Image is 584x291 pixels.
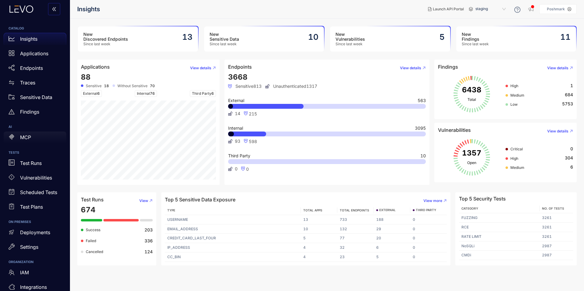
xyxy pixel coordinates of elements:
span: View [139,199,148,203]
h2: 11 [560,33,571,42]
a: MCP [4,132,66,146]
td: 6 [374,243,410,252]
span: 6 [97,91,100,96]
td: 23 [337,252,374,262]
button: View details [542,126,573,136]
a: IAM [4,267,66,281]
span: View details [400,66,421,70]
td: 0 [410,243,447,252]
td: 2987 [540,241,573,251]
p: Traces [20,80,35,85]
button: Launch API Portal [423,4,469,14]
span: 215 [249,111,257,116]
h2: 13 [182,33,193,42]
span: Cancelled [86,249,103,254]
b: 124 [144,249,153,254]
span: TYPE [167,208,175,212]
span: View details [190,66,211,70]
span: EXTERNAL [379,208,396,212]
h2: 10 [308,33,318,42]
td: NoSQLi [459,241,539,251]
span: External [228,98,244,103]
span: 563 [418,98,426,103]
button: View more [419,196,447,206]
a: Findings [4,106,66,120]
td: RATE LIMIT [459,232,539,241]
button: View [134,196,153,206]
span: Sensitive 813 [228,84,262,89]
td: 0 [410,224,447,234]
td: 32 [337,243,374,252]
td: IP_ADDRESS [165,243,301,252]
td: 10 [301,224,337,234]
span: 304 [565,156,573,160]
span: 10 [420,154,426,158]
p: Applications [20,51,48,56]
span: Third Party [190,90,216,97]
h4: Applications [81,64,110,70]
p: Poshmark [547,7,565,11]
span: staging [475,4,507,14]
h3: New Discovered Endpoints [83,32,128,42]
span: Critical [510,147,523,151]
span: 93 [235,139,240,144]
span: High [510,84,518,88]
td: RCE [459,223,539,232]
span: Third Party [228,154,250,158]
td: 0 [410,215,447,224]
span: 0 [235,166,238,171]
h4: Top 5 Sensitive Data Exposure [165,197,235,202]
p: Insights [20,36,37,42]
span: Since last week [335,42,365,46]
h6: CATALOG [9,27,61,30]
td: 5 [374,252,410,262]
h4: Endpoints [228,64,252,70]
span: swap [9,80,15,86]
b: 18 [104,84,109,88]
span: Sensitive [86,84,102,88]
td: EMAIL_ADDRESS [165,224,301,234]
span: 14 [235,111,240,116]
td: 0 [410,252,447,262]
td: 5 [301,234,337,243]
span: No. of Tests [542,207,564,210]
p: Test Plans [20,204,43,210]
td: 4 [301,252,337,262]
span: 0 [570,146,573,151]
a: Traces [4,77,66,91]
span: 0 [246,166,249,172]
span: 5753 [562,101,573,106]
a: Test Runs [4,157,66,172]
h4: Vulnerabilities [438,127,471,133]
span: Unauthenticated 1317 [265,84,317,89]
p: Integrations [20,284,47,290]
span: Failed [86,238,96,243]
b: 203 [144,228,153,232]
h6: ON PREMISES [9,220,61,224]
h3: New Sensitive Data [210,32,239,42]
td: 77 [337,234,374,243]
b: 70 [150,84,155,88]
h4: Findings [438,64,458,70]
span: View details [547,66,568,70]
span: Internal [228,126,243,130]
span: 3668 [228,73,248,81]
span: Insights [77,6,100,13]
td: 188 [374,215,410,224]
h6: ORGANIZATION [9,260,61,264]
span: 674 [81,205,96,214]
a: Vulnerabilities [4,172,66,186]
button: View details [185,63,216,73]
span: TOTAL APPS [303,208,322,212]
p: Vulnerabilities [20,175,52,180]
span: Medium [510,165,524,170]
span: 598 [249,139,257,144]
h3: New Findings [462,32,489,42]
span: 6 [211,91,214,96]
span: Since last week [210,42,239,46]
p: Settings [20,244,38,250]
h6: AI [9,125,61,129]
td: 20 [374,234,410,243]
button: View details [395,63,426,73]
button: View details [542,63,573,73]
